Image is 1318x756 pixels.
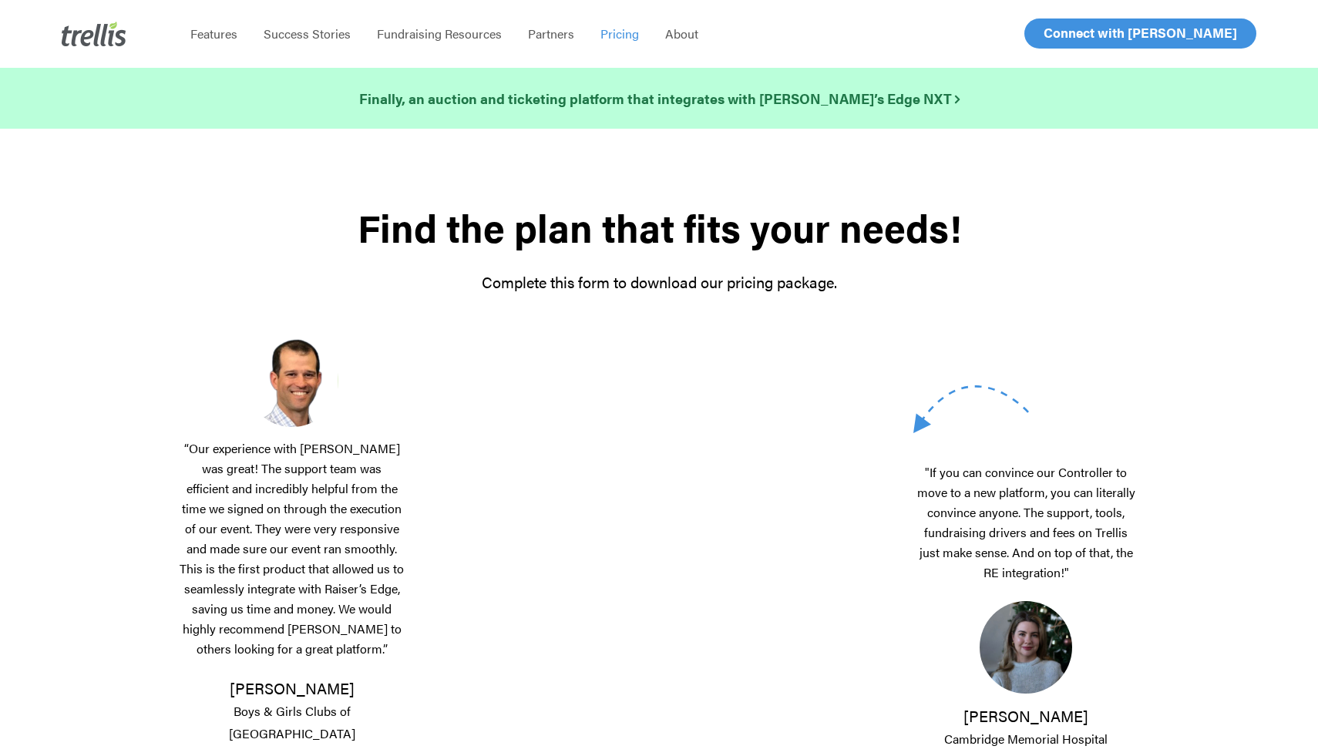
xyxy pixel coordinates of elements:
[359,88,960,109] a: Finally, an auction and ticketing platform that integrates with [PERSON_NAME]’s Edge NXT
[246,335,338,427] img: Screenshot-2025-03-18-at-2.39.01%E2%80%AFPM.png
[515,26,587,42] a: Partners
[528,25,574,42] span: Partners
[1024,18,1256,49] a: Connect with [PERSON_NAME]
[600,25,639,42] span: Pricing
[180,271,1138,293] p: Complete this form to download our pricing package.
[364,26,515,42] a: Fundraising Resources
[264,25,351,42] span: Success Stories
[62,22,126,46] img: Trellis
[250,26,364,42] a: Success Stories
[177,26,250,42] a: Features
[587,26,652,42] a: Pricing
[377,25,502,42] span: Fundraising Resources
[190,25,237,42] span: Features
[359,89,960,108] strong: Finally, an auction and ticketing platform that integrates with [PERSON_NAME]’s Edge NXT
[913,462,1138,601] p: "If you can convince our Controller to move to a new platform, you can literally convince anyone....
[180,438,405,677] p: “Our experience with [PERSON_NAME] was great! The support team was efficient and incredibly helpf...
[229,702,355,742] span: Boys & Girls Clubs of [GEOGRAPHIC_DATA]
[180,677,405,744] p: [PERSON_NAME]
[652,26,711,42] a: About
[1044,23,1237,42] span: Connect with [PERSON_NAME]
[358,200,961,254] strong: Find the plan that fits your needs!
[665,25,698,42] span: About
[980,601,1072,694] img: 1700858054423.jpeg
